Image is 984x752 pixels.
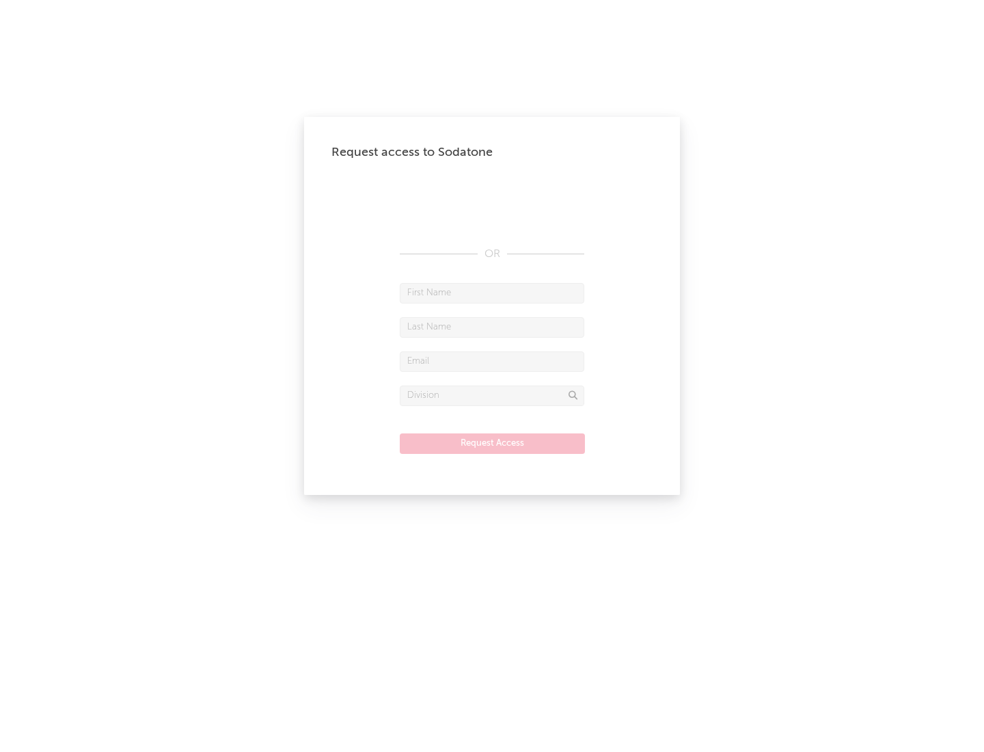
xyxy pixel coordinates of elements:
input: Last Name [400,317,584,338]
input: First Name [400,283,584,304]
div: OR [400,246,584,263]
input: Email [400,351,584,372]
button: Request Access [400,433,585,454]
div: Request access to Sodatone [331,144,653,161]
input: Division [400,386,584,406]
